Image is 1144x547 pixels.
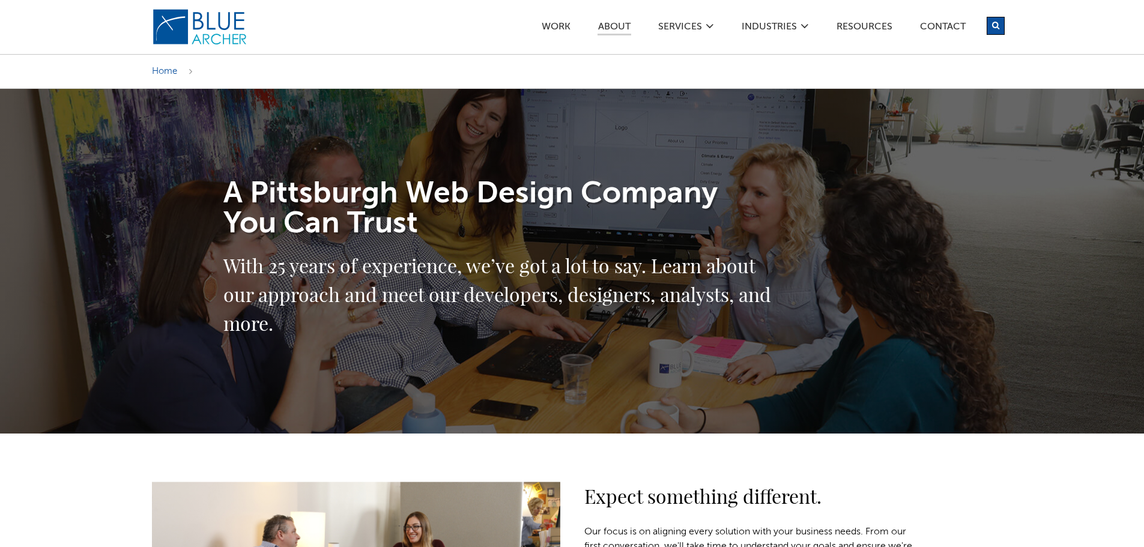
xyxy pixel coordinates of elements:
img: Blue Archer Logo [152,8,248,46]
a: Industries [741,22,797,35]
a: Resources [836,22,893,35]
a: ABOUT [598,22,631,35]
h1: A Pittsburgh Web Design Company You Can Trust [223,179,776,239]
a: Home [152,67,177,76]
h2: Expect something different. [584,482,921,510]
a: SERVICES [658,22,703,35]
a: Contact [919,22,966,35]
a: Work [541,22,571,35]
h2: With 25 years of experience, we’ve got a lot to say. Learn about our approach and meet our develo... [223,251,776,337]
